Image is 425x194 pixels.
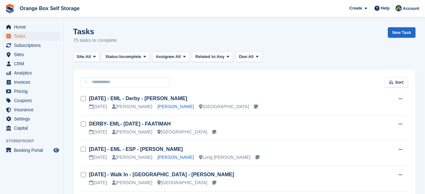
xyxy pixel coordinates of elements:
div: [GEOGRAPHIC_DATA] [157,129,207,135]
span: Create [349,5,362,11]
span: All [86,54,91,60]
a: menu [3,96,60,105]
span: Site: [77,54,86,60]
div: [DATE] [89,103,107,110]
a: Preview store [52,146,60,154]
a: menu [3,41,60,50]
span: Help [381,5,390,11]
span: Incomplete [120,54,141,60]
a: [DATE] - EML - Derby - [PERSON_NAME] [89,96,187,101]
a: New Task [388,27,415,38]
a: menu [3,50,60,59]
span: All [175,54,181,60]
a: [DATE] - EML - ESP - [PERSON_NAME] [89,146,183,152]
div: [PERSON_NAME] [112,103,152,110]
span: Any [217,54,225,60]
img: stora-icon-8386f47178a22dfd0bd8f6a31ec36ba5ce8667c1dd55bd0f319d3a0aa187defe.svg [5,4,15,13]
div: [PERSON_NAME] [112,129,152,135]
span: Analytics [14,68,52,77]
div: [GEOGRAPHIC_DATA] [199,103,249,110]
a: menu [3,23,60,31]
span: Invoices [14,78,52,87]
a: menu [3,32,60,41]
div: [DATE] [89,179,107,186]
a: [PERSON_NAME] [157,155,194,160]
button: Due: All [236,52,262,62]
div: [PERSON_NAME] [112,179,152,186]
span: Status: [106,54,120,60]
a: menu [3,59,60,68]
span: Related to: [195,54,217,60]
span: Subscriptions [14,41,52,50]
a: menu [3,105,60,114]
a: menu [3,114,60,123]
a: menu [3,87,60,96]
span: Capital [14,124,52,133]
button: Related to: Any [192,52,233,62]
button: Site: All [73,52,99,62]
span: Settings [14,114,52,123]
span: Sites [14,50,52,59]
span: Booking Portal [14,146,52,155]
button: Status: Incomplete [102,52,150,62]
span: Tasks [14,32,52,41]
h1: Tasks [73,27,117,36]
a: menu [3,68,60,77]
span: Home [14,23,52,31]
span: CRM [14,59,52,68]
span: Coupons [14,96,52,105]
a: menu [3,146,60,155]
a: DERBY- EML- [DATE] - FAATIMAH [89,121,171,126]
div: Long [PERSON_NAME] [199,154,250,161]
div: [GEOGRAPHIC_DATA] [157,179,207,186]
img: Mike [395,5,402,11]
a: menu [3,78,60,87]
button: Assignee: All [152,52,189,62]
span: Insurance [14,105,52,114]
span: Account [403,5,419,12]
span: Due: [239,54,248,60]
a: [PERSON_NAME] [157,104,194,109]
div: [DATE] [89,154,107,161]
a: [DATE] - Walk In - [GEOGRAPHIC_DATA] - [PERSON_NAME] [89,172,234,177]
span: Sort [395,79,403,86]
span: Storefront [6,138,63,144]
div: [DATE] [89,129,107,135]
a: menu [3,124,60,133]
p: 75 tasks to complete [73,37,117,44]
span: Pricing [14,87,52,96]
div: [PERSON_NAME] [112,154,152,161]
span: All [248,54,254,60]
a: Orange Box Self Storage [17,3,82,14]
span: Assignee: [156,54,175,60]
